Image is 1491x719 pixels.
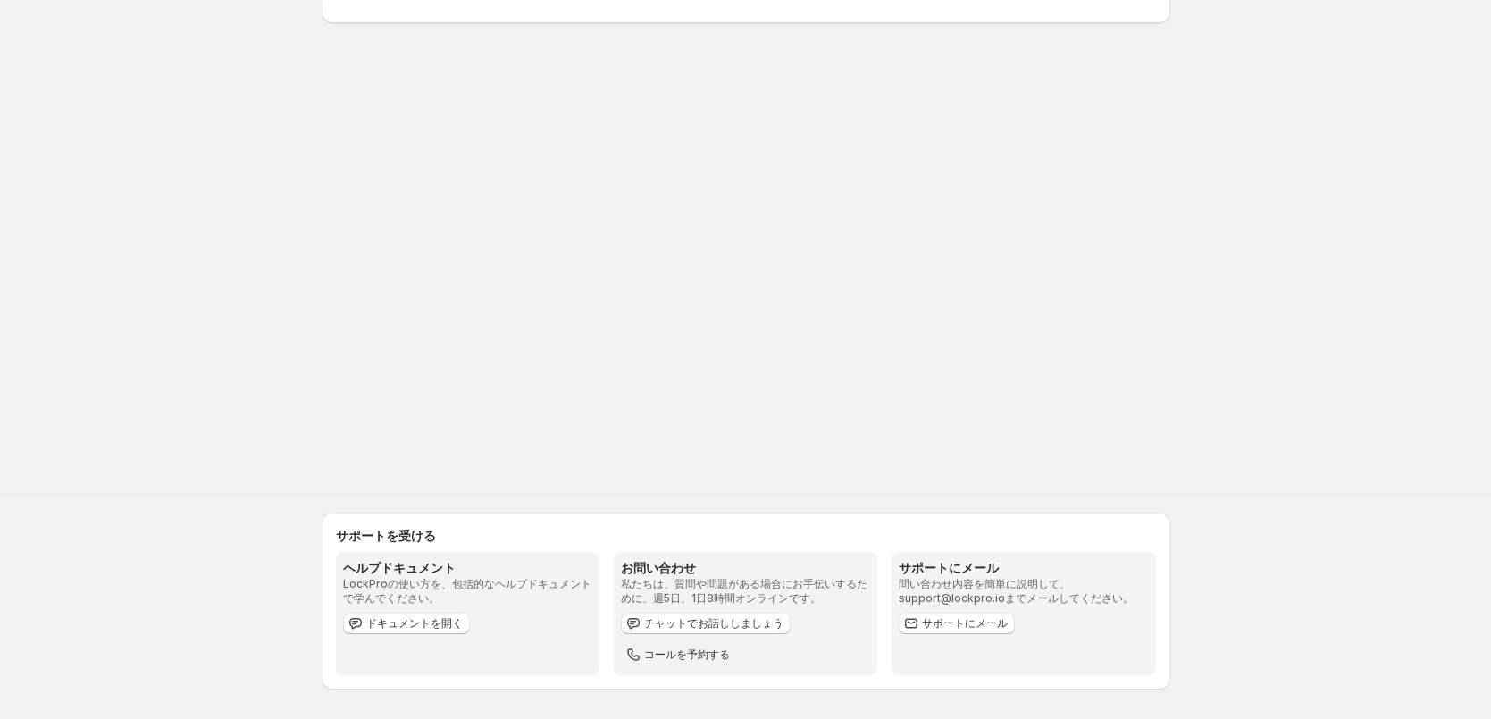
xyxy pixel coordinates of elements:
[621,644,737,665] button: コールを予約する
[644,616,783,631] span: チャットでお話ししましょう
[621,577,870,606] p: 私たちは、質問や問題がある場合にお手伝いするために、週5日、1日8時間オンラインです。
[922,616,1008,631] span: サポートにメール
[644,648,730,662] span: コールを予約する
[343,613,470,634] a: ドキュメントを開く
[899,559,1148,577] h3: サポートにメール
[343,559,592,577] h3: ヘルプドキュメント
[899,613,1015,634] a: サポートにメール
[336,527,1156,545] h2: サポートを受ける
[899,577,1148,606] p: 問い合わせ内容を簡単に説明して、support@lockpro.ioまでメールしてください。
[366,616,463,631] span: ドキュメントを開く
[343,577,592,606] p: LockProの使い方を、包括的なヘルプドキュメントで学んでください。
[621,559,870,577] h3: お問い合わせ
[621,613,791,634] button: チャットでお話ししましょう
